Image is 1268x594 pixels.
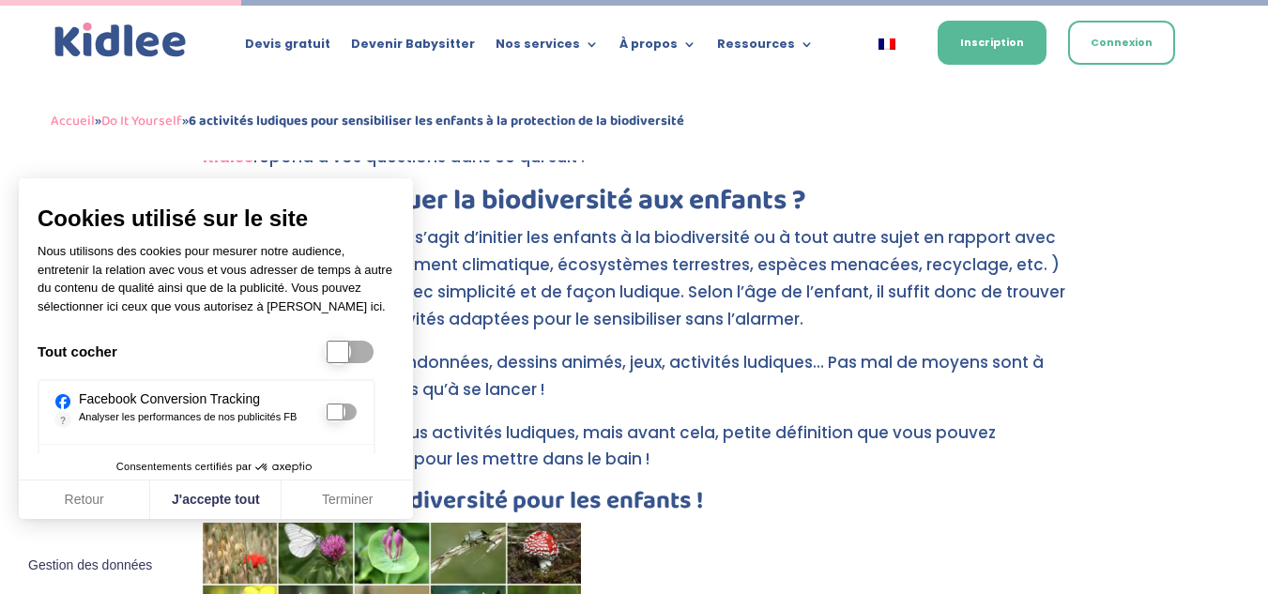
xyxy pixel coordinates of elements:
[496,38,599,58] a: Nos services
[189,110,684,132] strong: 6 activités ludiques pour sensibiliser les enfants à la protection de la biodiversité
[282,480,413,520] button: Terminer
[107,455,325,480] button: Consentements certifiés par
[351,38,475,58] a: Devenir Babysitter
[203,178,806,223] strong: Comment expliquer la biodiversité aux enfants ?
[878,38,895,50] img: Français
[203,224,1066,349] p: Le plus important lorsqu’il s’agit d’initier les enfants à la biodiversité ou à tout autre sujet ...
[203,419,1066,490] p: Dans cet article, c’est focus activités ludiques, mais avant cela, petite définition que vous pou...
[51,110,95,132] a: Accueil
[116,462,252,472] span: Consentements certifiés par
[255,439,312,495] svg: Axeptio
[150,480,282,520] button: J'accepte tout
[203,489,1066,523] h3: Définition de la biodiversité pour les enfants !
[51,19,191,62] a: Kidlee Logo
[39,445,374,509] div: Essentiel pour la gestion du site web, il permet de mesurer des indicateurs tels que le trafic, l...
[325,402,345,422] div: Facebook Conversion Tracking
[203,144,1066,187] p: répond à vos questions dans ce qui suit !
[717,38,814,58] a: Ressources
[245,38,330,58] a: Devis gratuit
[17,546,163,586] button: Fermer le widget sans consentement
[325,339,351,365] div: Tout cocher
[938,21,1046,65] a: Inscription
[38,342,117,363] p: Tout cocher
[203,349,1066,419] p: , balades, randonnées, dessins animés, jeux, activités ludiques… Pas mal de moyens sont à disposi...
[619,38,696,58] a: À propos
[327,404,344,420] input: Facebook Conversion Tracking
[101,110,182,132] a: Do It Yourself
[38,242,394,315] p: Nous utilisons des cookies pour mesurer notre audience, entretenir la relation avec vous et vous ...
[79,388,306,409] div: Facebook Conversion Tracking
[28,557,152,574] span: Gestion des données
[51,19,191,62] img: logo_kidlee_bleu
[39,381,374,445] div: Suivre les actions des visiteurs sur le site web pour voir s'ils effectuent des achats ou d'autre...
[54,411,71,428] a: ?
[79,409,306,436] p: Analyser les performances de nos publicités FB
[38,205,394,233] span: Cookies utilisé sur le site
[51,110,684,132] span: » »
[79,452,255,473] div: Google Analytics 4
[327,341,349,363] input: Tout cocher
[19,480,150,520] button: Retour
[1068,21,1175,65] a: Connexion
